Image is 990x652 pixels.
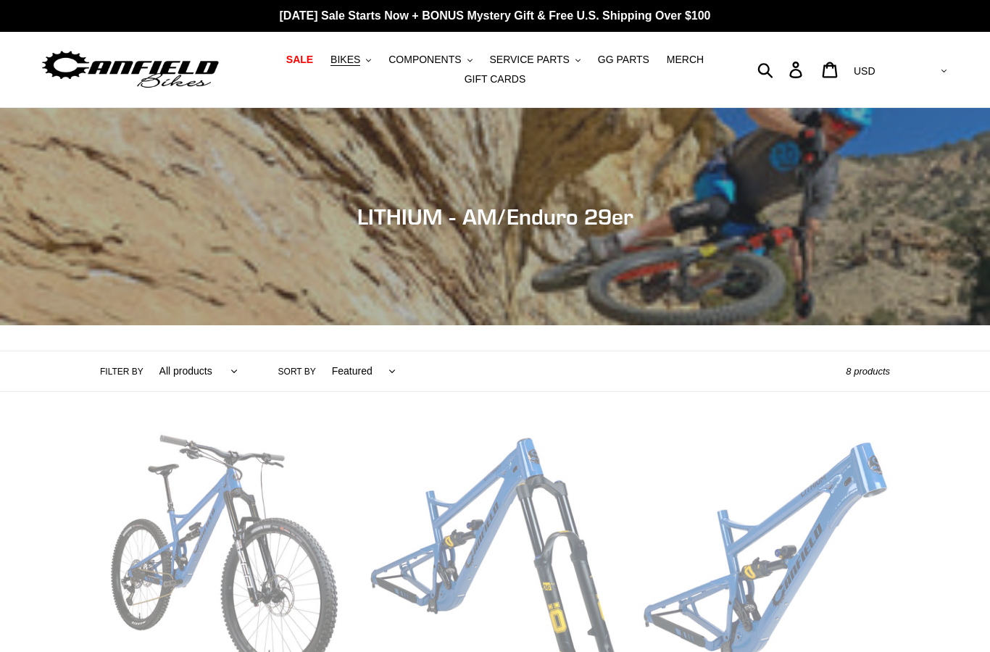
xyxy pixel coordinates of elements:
label: Filter by [100,365,143,378]
img: Canfield Bikes [40,47,221,93]
label: Sort by [278,365,316,378]
a: SALE [279,50,320,70]
a: GIFT CARDS [457,70,533,89]
span: LITHIUM - AM/Enduro 29er [357,204,633,230]
button: COMPONENTS [381,50,479,70]
span: SALE [286,54,313,66]
a: MERCH [660,50,711,70]
span: GIFT CARDS [465,73,526,85]
span: COMPONENTS [388,54,461,66]
span: GG PARTS [598,54,649,66]
span: MERCH [667,54,704,66]
span: BIKES [330,54,360,66]
a: GG PARTS [591,50,657,70]
button: SERVICE PARTS [482,50,587,70]
span: 8 products [846,366,890,377]
button: BIKES [323,50,378,70]
span: SERVICE PARTS [489,54,569,66]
